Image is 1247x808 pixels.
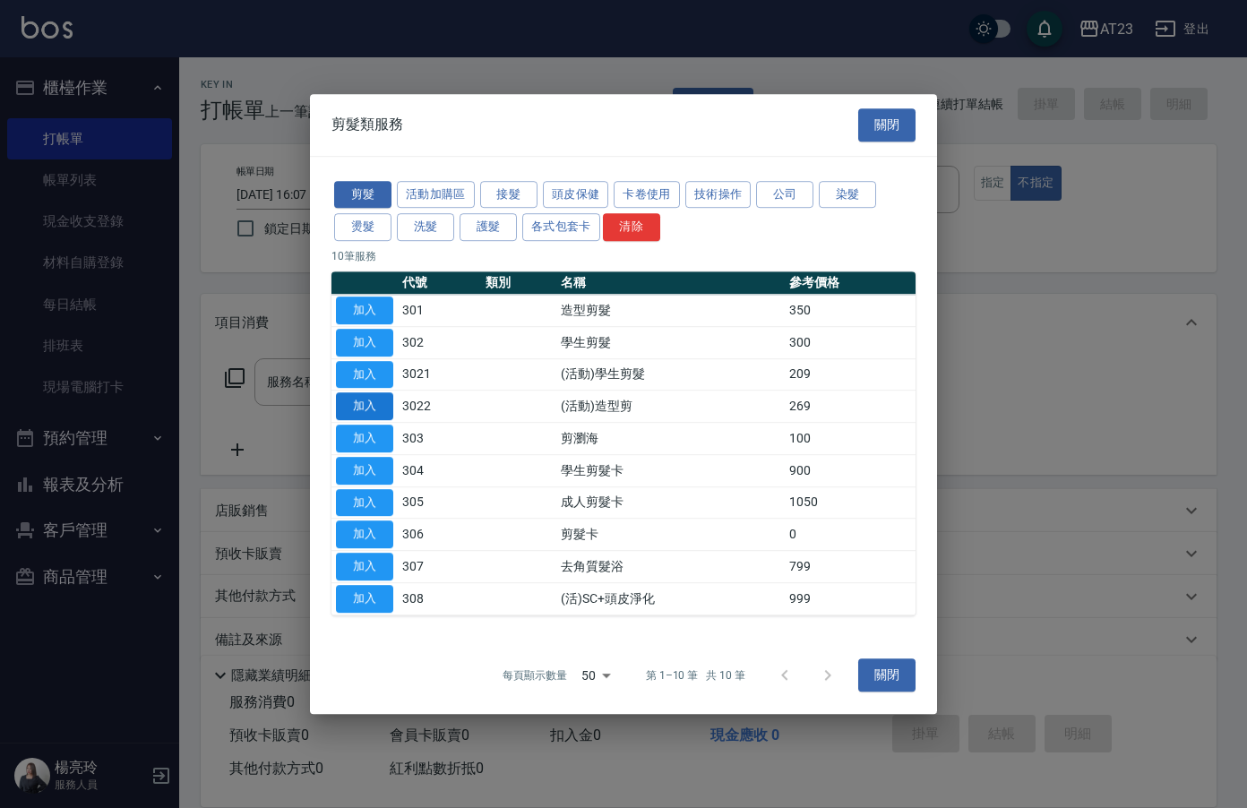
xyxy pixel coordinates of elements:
button: 加入 [336,457,393,485]
button: 各式包套卡 [522,213,600,241]
th: 類別 [481,271,556,295]
button: 加入 [336,520,393,548]
button: 洗髮 [397,213,454,241]
td: 學生剪髮卡 [556,454,785,486]
button: 加入 [336,329,393,357]
td: 305 [398,486,481,519]
td: 900 [785,454,916,486]
button: 技術操作 [685,181,752,209]
td: 成人剪髮卡 [556,486,785,519]
button: 卡卷使用 [614,181,680,209]
td: 300 [785,326,916,358]
td: 304 [398,454,481,486]
td: 209 [785,358,916,391]
button: 頭皮保健 [543,181,609,209]
td: 302 [398,326,481,358]
button: 染髮 [819,181,876,209]
button: 關閉 [858,659,916,692]
button: 剪髮 [334,181,391,209]
p: 第 1–10 筆 共 10 筆 [646,667,745,683]
td: 303 [398,423,481,455]
p: 每頁顯示數量 [503,667,567,683]
button: 護髮 [460,213,517,241]
td: (活)SC+頭皮淨化 [556,582,785,615]
td: 3021 [398,358,481,391]
button: 加入 [336,489,393,517]
td: 269 [785,391,916,423]
td: 308 [398,582,481,615]
td: 100 [785,423,916,455]
td: 306 [398,519,481,551]
button: 公司 [756,181,813,209]
div: 50 [574,651,617,700]
td: 學生剪髮 [556,326,785,358]
td: 301 [398,295,481,327]
th: 代號 [398,271,481,295]
td: 0 [785,519,916,551]
td: 307 [398,551,481,583]
button: 活動加購區 [397,181,475,209]
button: 加入 [336,553,393,580]
span: 剪髮類服務 [331,116,403,133]
td: 999 [785,582,916,615]
td: 350 [785,295,916,327]
button: 接髮 [480,181,537,209]
button: 燙髮 [334,213,391,241]
p: 10 筆服務 [331,248,916,264]
button: 關閉 [858,108,916,142]
th: 參考價格 [785,271,916,295]
td: 799 [785,551,916,583]
td: 剪瀏海 [556,423,785,455]
button: 加入 [336,361,393,389]
td: 造型剪髮 [556,295,785,327]
td: (活動)學生剪髮 [556,358,785,391]
td: 3022 [398,391,481,423]
button: 清除 [603,213,660,241]
td: 剪髮卡 [556,519,785,551]
button: 加入 [336,425,393,452]
button: 加入 [336,392,393,420]
th: 名稱 [556,271,785,295]
button: 加入 [336,297,393,324]
button: 加入 [336,585,393,613]
td: (活動)造型剪 [556,391,785,423]
td: 去角質髮浴 [556,551,785,583]
td: 1050 [785,486,916,519]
